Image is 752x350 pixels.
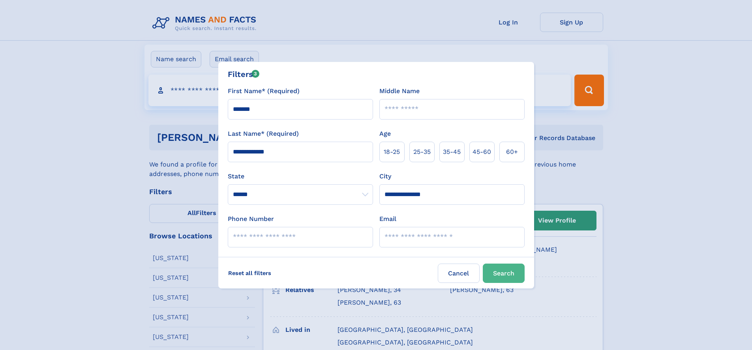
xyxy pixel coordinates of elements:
label: Age [379,129,391,139]
label: Middle Name [379,86,420,96]
label: Last Name* (Required) [228,129,299,139]
span: 35‑45 [443,147,461,157]
label: Cancel [438,264,480,283]
span: 45‑60 [473,147,491,157]
label: Phone Number [228,214,274,224]
span: 18‑25 [384,147,400,157]
label: State [228,172,373,181]
label: Reset all filters [223,264,276,283]
span: 60+ [506,147,518,157]
label: Email [379,214,396,224]
label: City [379,172,391,181]
button: Search [483,264,525,283]
label: First Name* (Required) [228,86,300,96]
div: Filters [228,68,260,80]
span: 25‑35 [413,147,431,157]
